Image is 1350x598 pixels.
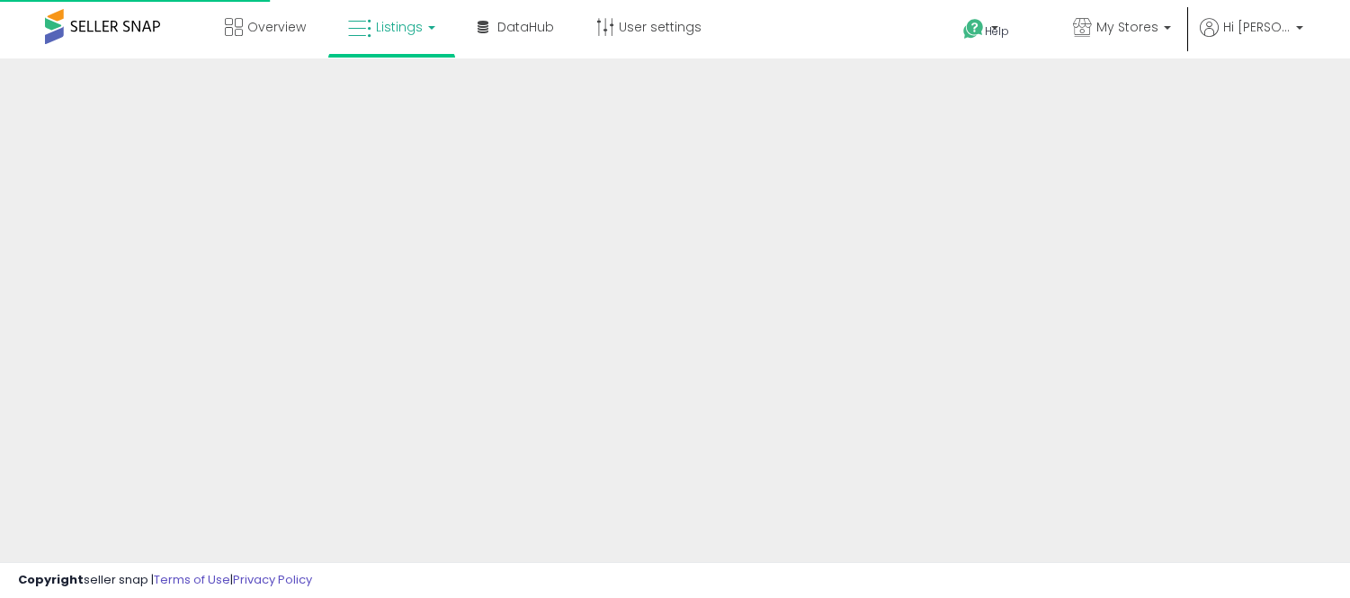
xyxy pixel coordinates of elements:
[1096,18,1158,36] span: My Stores
[376,18,423,36] span: Listings
[985,23,1009,39] span: Help
[949,4,1044,58] a: Help
[18,571,84,588] strong: Copyright
[1200,18,1303,58] a: Hi [PERSON_NAME]
[233,571,312,588] a: Privacy Policy
[962,18,985,40] i: Get Help
[497,18,554,36] span: DataHub
[18,572,312,589] div: seller snap | |
[1223,18,1291,36] span: Hi [PERSON_NAME]
[247,18,306,36] span: Overview
[154,571,230,588] a: Terms of Use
